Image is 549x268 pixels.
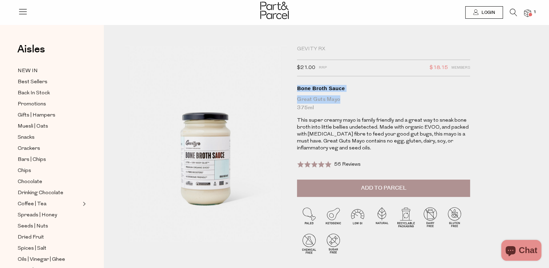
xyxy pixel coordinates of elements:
span: Snacks [18,133,35,142]
span: Gifts | Hampers [18,111,55,120]
img: P_P-ICONS-Live_Bec_V11_Ketogenic.svg [321,205,345,229]
span: Oils | Vinegar | Ghee [18,256,65,264]
span: Back In Stock [18,89,50,97]
p: This super creamy mayo is family friendly and a great way to sneak bone broth into little bellies... [297,117,470,152]
a: Chips [18,166,81,175]
a: Best Sellers [18,78,81,86]
span: Coffee | Tea [18,200,46,208]
a: Oils | Vinegar | Ghee [18,255,81,264]
img: P_P-ICONS-Live_Bec_V11_Gluten_Free.svg [442,205,467,229]
span: Drinking Chocolate [18,189,63,197]
img: P_P-ICONS-Live_Bec_V11_Chemical_Free.svg [297,231,321,256]
a: Back In Stock [18,89,81,97]
inbox-online-store-chat: Shopify online store chat [499,240,543,262]
span: NEW IN [18,67,38,75]
img: P_P-ICONS-Live_Bec_V11_Sugar_Free.svg [321,231,345,256]
a: Gifts | Hampers [18,111,81,120]
span: Chocolate [18,178,42,186]
span: RRP [319,63,327,72]
a: Spreads | Honey [18,211,81,219]
div: Great Guts Mayo 375ml [297,95,470,112]
a: Login [465,6,503,19]
a: 1 [524,9,531,17]
span: Dried Fruit [18,233,44,242]
span: Promotions [18,100,46,109]
span: 56 Reviews [334,162,361,167]
span: Seeds | Nuts [18,222,48,231]
a: Promotions [18,100,81,109]
span: Chips [18,167,31,175]
a: Crackers [18,144,81,153]
span: Best Sellers [18,78,47,86]
a: Bars | Chips [18,155,81,164]
img: Part&Parcel [260,2,289,19]
a: Snacks [18,133,81,142]
span: Spices | Salt [18,244,46,253]
span: Muesli | Oats [18,122,48,131]
a: Aisles [17,44,45,61]
img: P_P-ICONS-Live_Bec_V11_Dairy_Free.svg [418,205,442,229]
div: Gevity RX [297,46,470,53]
span: Add to Parcel [361,184,406,192]
a: Coffee | Tea [18,200,81,208]
button: Add to Parcel [297,180,470,197]
a: NEW IN [18,67,81,75]
span: Bars | Chips [18,156,46,164]
button: Expand/Collapse Coffee | Tea [81,200,86,208]
img: P_P-ICONS-Live_Bec_V11_Low_Gi.svg [345,205,370,229]
img: P_P-ICONS-Live_Bec_V11_Recyclable_Packaging.svg [394,205,418,229]
span: $18.15 [430,63,448,72]
img: Bone Broth Sauce [125,46,291,243]
span: Spreads | Honey [18,211,57,219]
img: P_P-ICONS-Live_Bec_V11_Natural.svg [370,205,394,229]
img: P_P-ICONS-Live_Bec_V11_Paleo.svg [297,205,321,229]
span: Crackers [18,145,40,153]
a: Spices | Salt [18,244,81,253]
a: Muesli | Oats [18,122,81,131]
a: Seeds | Nuts [18,222,81,231]
span: Aisles [17,42,45,57]
span: Members [451,63,470,72]
a: Drinking Chocolate [18,189,81,197]
div: Bone Broth Sauce [297,85,470,92]
span: 1 [532,9,538,15]
span: Login [480,10,495,16]
span: $21.00 [297,63,315,72]
a: Dried Fruit [18,233,81,242]
a: Chocolate [18,178,81,186]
